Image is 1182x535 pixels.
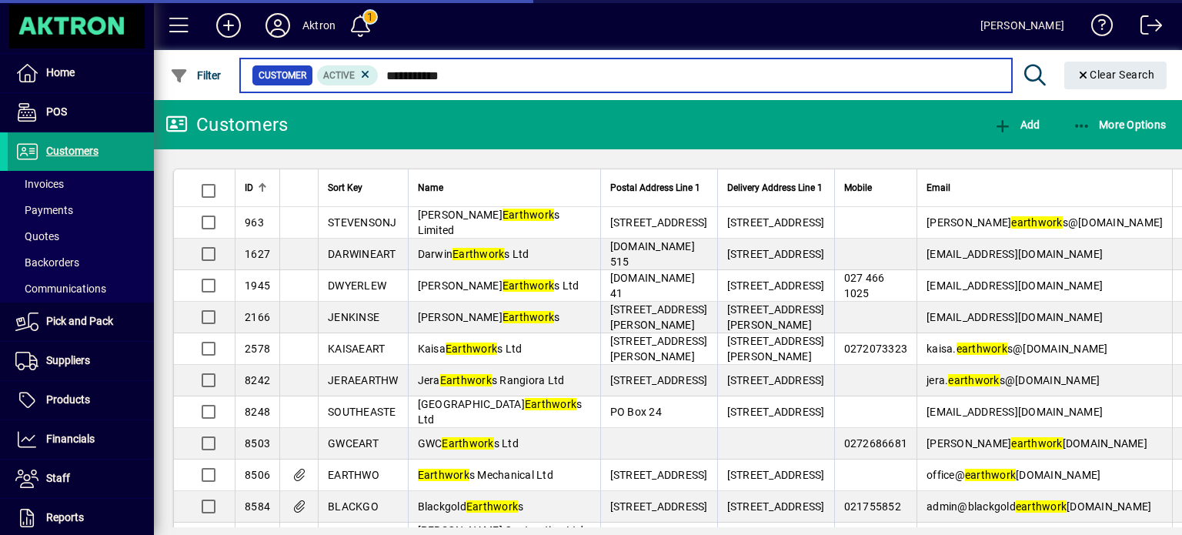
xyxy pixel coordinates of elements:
span: office@ [DOMAIN_NAME] [927,469,1100,481]
span: Reports [46,511,84,523]
span: kaisa. s@[DOMAIN_NAME] [927,343,1108,355]
a: Knowledge Base [1080,3,1114,53]
span: Mobile [844,179,872,196]
span: [PERSON_NAME] s Limited [418,209,560,236]
span: [PERSON_NAME] s [418,311,560,323]
span: 0272686681 [844,437,908,450]
span: Sort Key [328,179,362,196]
span: [STREET_ADDRESS][PERSON_NAME] [610,303,708,331]
span: Blackgold s [418,500,524,513]
span: Invoices [15,178,64,190]
span: GWC s Ltd [418,437,519,450]
span: s Mechanical Ltd [418,469,553,481]
span: [STREET_ADDRESS] [727,279,825,292]
span: [STREET_ADDRESS] [727,248,825,260]
span: 2166 [245,311,270,323]
a: Backorders [8,249,154,276]
span: [STREET_ADDRESS] [727,216,825,229]
span: [PERSON_NAME] [DOMAIN_NAME] [927,437,1147,450]
span: Communications [15,283,106,295]
em: Earthwork [440,374,492,386]
em: Earthwork [503,279,554,292]
span: [EMAIL_ADDRESS][DOMAIN_NAME] [927,279,1103,292]
div: Aktron [302,13,336,38]
span: [EMAIL_ADDRESS][DOMAIN_NAME] [927,406,1103,418]
mat-chip: Activation Status: Active [317,65,379,85]
em: Earthwork [446,343,497,355]
span: jera. s@[DOMAIN_NAME] [927,374,1100,386]
span: Clear Search [1077,69,1155,81]
button: Profile [253,12,302,39]
a: Logout [1129,3,1163,53]
em: Earthwork [525,398,576,410]
em: earthwork [957,343,1007,355]
span: [STREET_ADDRESS] [727,500,825,513]
span: [GEOGRAPHIC_DATA] s Ltd [418,398,583,426]
button: Clear [1064,62,1167,89]
div: [PERSON_NAME] [980,13,1064,38]
span: Active [323,70,355,81]
span: [STREET_ADDRESS] [610,374,708,386]
em: Earthwork [503,311,554,323]
button: Filter [166,62,225,89]
span: 8584 [245,500,270,513]
em: Earthwork [466,500,518,513]
a: Products [8,381,154,420]
a: Payments [8,197,154,223]
span: [DOMAIN_NAME] 41 [610,272,695,299]
em: earthwork [948,374,999,386]
em: earthwork [1011,437,1062,450]
span: [STREET_ADDRESS] [610,469,708,481]
span: Kaisa s Ltd [418,343,523,355]
span: 027 466 1025 [844,272,885,299]
span: [STREET_ADDRESS] [727,469,825,481]
div: Mobile [844,179,908,196]
a: POS [8,93,154,132]
span: Jera s Rangiora Ltd [418,374,565,386]
span: STEVENSONJ [328,216,397,229]
span: 1627 [245,248,270,260]
em: earthwork [965,469,1016,481]
span: Quotes [15,230,59,242]
span: [EMAIL_ADDRESS][DOMAIN_NAME] [927,311,1103,323]
button: Add [990,111,1043,139]
span: [DOMAIN_NAME] 515 [610,240,695,268]
span: Backorders [15,256,79,269]
em: Earthwork [452,248,504,260]
span: 8248 [245,406,270,418]
span: Payments [15,204,73,216]
span: 2578 [245,343,270,355]
span: [STREET_ADDRESS][PERSON_NAME] [727,335,825,363]
span: GWCEART [328,437,379,450]
span: admin@blackgold [DOMAIN_NAME] [927,500,1151,513]
span: Darwin s Ltd [418,248,529,260]
button: Add [204,12,253,39]
span: POS [46,105,67,118]
a: Financials [8,420,154,459]
span: EARTHWO [328,469,379,481]
span: [STREET_ADDRESS][PERSON_NAME] [610,335,708,363]
button: More Options [1069,111,1170,139]
span: KAISAEART [328,343,385,355]
span: [STREET_ADDRESS] [727,374,825,386]
span: BLACKGO [328,500,379,513]
span: 8503 [245,437,270,450]
span: [STREET_ADDRESS] [610,500,708,513]
a: Suppliers [8,342,154,380]
em: earthwork [1016,500,1067,513]
span: [PERSON_NAME] s Ltd [418,279,579,292]
span: Products [46,393,90,406]
span: DARWINEART [328,248,396,260]
a: Pick and Pack [8,303,154,341]
span: Financials [46,433,95,445]
span: [STREET_ADDRESS][PERSON_NAME] [727,303,825,331]
span: DWYERLEW [328,279,386,292]
div: Customers [165,112,288,137]
span: 0272073323 [844,343,908,355]
em: Earthwork [503,209,554,221]
a: Quotes [8,223,154,249]
span: JENKINSE [328,311,379,323]
span: Customers [46,145,98,157]
span: More Options [1073,119,1167,131]
div: Email [927,179,1163,196]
